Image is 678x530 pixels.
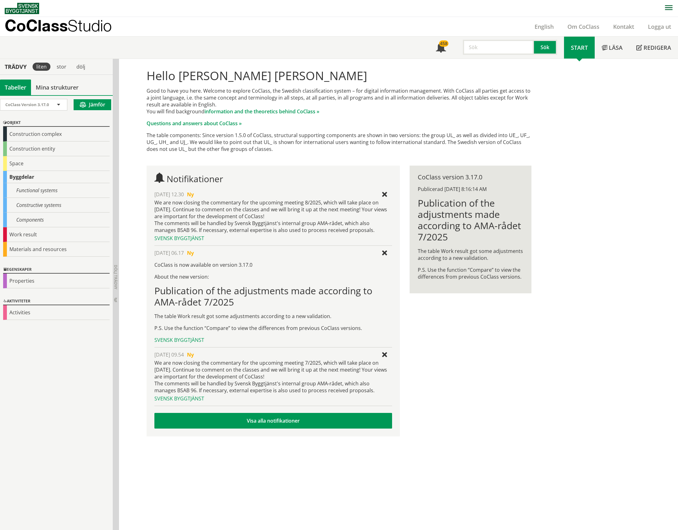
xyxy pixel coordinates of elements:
[154,199,392,234] div: We are now closing the commentary for the upcoming meeting 8/2025, which will take place on [DATE...
[644,44,671,51] span: Redigera
[3,227,110,242] div: Work result
[439,40,448,47] div: 458
[418,174,523,181] div: CoClass version 3.17.0
[154,413,392,429] a: Visa alla notifikationer
[528,23,561,30] a: English
[463,40,534,55] input: Sök
[154,395,392,402] div: Svensk Byggtjänst
[429,37,453,59] a: 458
[154,235,392,242] div: Svensk Byggtjänst
[3,156,110,171] div: Space
[3,274,110,288] div: Properties
[3,266,110,274] div: Egenskaper
[147,69,531,82] h1: Hello [PERSON_NAME] [PERSON_NAME]
[5,3,39,14] img: Svensk Byggtjänst
[641,23,678,30] a: Logga ut
[187,351,194,358] span: Ny
[187,250,194,256] span: Ny
[154,313,392,320] p: The table Work result got some adjustments according to a new validation.
[3,242,110,257] div: Materials and resources
[74,99,111,110] button: Jämför
[418,266,523,280] p: P.S. Use the function “Compare” to view the differences from previous CoClass versions.
[561,23,606,30] a: Om CoClass
[154,325,392,332] p: P.S. Use the function “Compare” to view the differences from previous CoClass versions.
[154,337,392,343] div: Svensk Byggtjänst
[154,359,392,394] div: We are now closing the commentary for the upcoming meeting 7/2025, which will take place on [DATE...
[606,23,641,30] a: Kontakt
[1,63,30,70] div: Trädvy
[113,265,118,289] span: Dölj trädvy
[534,40,557,55] button: Sök
[564,37,595,59] a: Start
[436,43,446,53] span: Notifikationer
[418,248,523,261] p: The table Work result got some adjustments according to a new validation.
[5,102,49,107] span: CoClass Version 3.17.0
[3,198,110,213] div: Constructive systems
[418,198,523,243] h1: Publication of the adjustments made according to AMA-rådet 7/2025
[3,119,110,127] div: Objekt
[154,273,392,280] p: About the new version:
[31,80,83,95] a: Mina strukturer
[5,22,112,29] p: CoClass
[3,183,110,198] div: Functional systems
[154,285,392,308] h1: Publication of the adjustments made according to AMA-rådet 7/2025
[571,44,588,51] span: Start
[204,108,319,115] a: information and the theoretics behind CoClass »
[33,63,50,71] div: liten
[3,142,110,156] div: Construction entity
[147,120,242,127] a: Questions and answers about CoClass »
[3,298,110,305] div: Aktiviteter
[609,44,623,51] span: Läsa
[147,132,531,152] p: The table components: Since version 1.5.0 of CoClass, structural supporting components are shown ...
[187,191,194,198] span: Ny
[167,173,223,185] span: Notifikationer
[154,191,184,198] span: [DATE] 12.30
[595,37,629,59] a: Läsa
[3,171,110,183] div: Byggdelar
[3,305,110,320] div: Activities
[3,127,110,142] div: Construction complex
[5,17,125,36] a: CoClassStudio
[3,213,110,227] div: Components
[154,351,184,358] span: [DATE] 09.54
[418,186,523,193] div: Publicerad [DATE] 8:16:14 AM
[147,87,531,115] p: Good to have you here. Welcome to explore CoClass, the Swedish classification system – for digita...
[154,261,392,268] p: CoClass is now available on version 3.17.0
[53,63,70,71] div: stor
[154,250,184,256] span: [DATE] 06.17
[629,37,678,59] a: Redigera
[73,63,89,71] div: dölj
[68,16,112,35] span: Studio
